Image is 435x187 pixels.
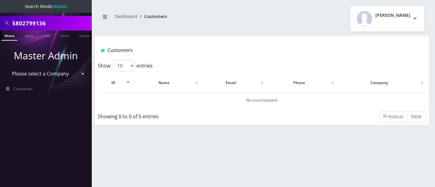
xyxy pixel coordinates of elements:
[98,110,230,120] div: Showing 0 to 0 of 0 entries
[2,31,17,41] a: Phone
[137,13,167,20] li: Customers
[266,74,335,92] th: Phone: activate to sort column ascending
[98,60,153,71] label: Show entries
[115,13,137,19] a: Dashboard
[99,92,425,108] td: No record present
[13,86,33,91] span: Companies
[112,60,135,71] select: Showentries
[22,31,37,40] a: Name
[99,74,131,92] th: ID: activate to sort column descending
[200,74,265,92] th: Email: activate to sort column ascending
[99,10,257,28] nav: breadcrumb
[336,74,425,92] th: Company: activate to sort column ascending
[76,31,97,40] a: Company
[407,111,426,122] a: Next
[25,3,67,9] span: Search Mode:
[101,47,368,53] h1: Customers
[132,74,199,92] th: Name: activate to sort column ascending
[375,13,410,18] h2: [PERSON_NAME]
[41,31,53,40] a: SIM
[350,6,424,31] button: [PERSON_NAME]
[379,111,407,122] a: Previous
[12,17,90,29] input: Search All Companies
[53,3,67,9] strong: Global
[57,31,72,40] a: Email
